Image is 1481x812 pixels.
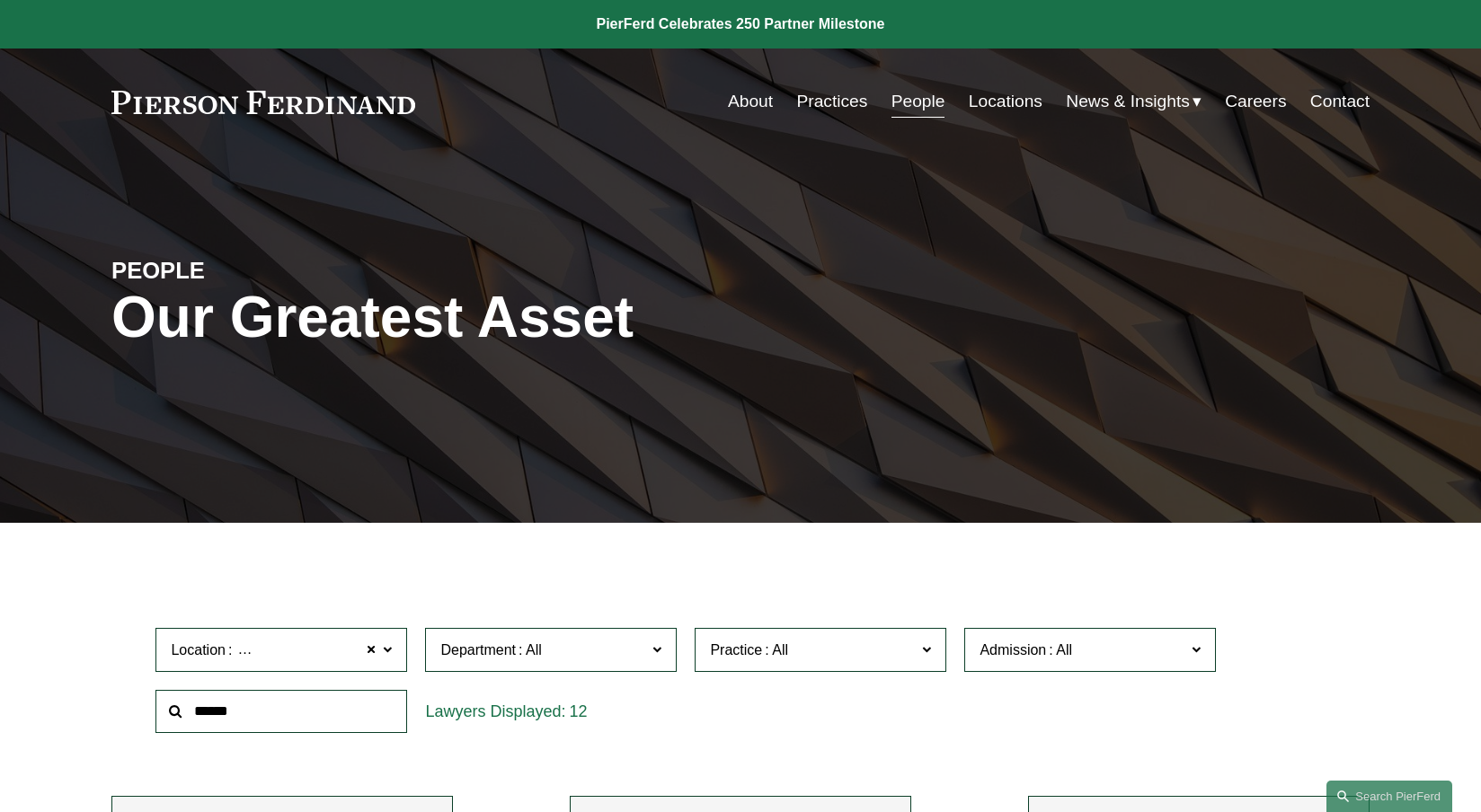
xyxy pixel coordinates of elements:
span: News & Insights [1066,86,1190,118]
span: Location [171,642,226,658]
span: [GEOGRAPHIC_DATA] [235,639,385,662]
a: About [728,84,773,119]
h4: PEOPLE [111,256,426,285]
a: Search this site [1326,781,1452,812]
span: 12 [570,702,588,720]
a: Contact [1310,84,1370,119]
a: Careers [1225,84,1286,119]
span: Department [440,642,516,658]
a: People [891,84,945,119]
a: Locations [969,84,1042,119]
h1: Our Greatest Asset [111,285,950,350]
a: folder dropdown [1066,84,1202,119]
a: Practices [796,84,867,119]
span: Practice [710,642,762,658]
span: Admission [980,642,1046,658]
